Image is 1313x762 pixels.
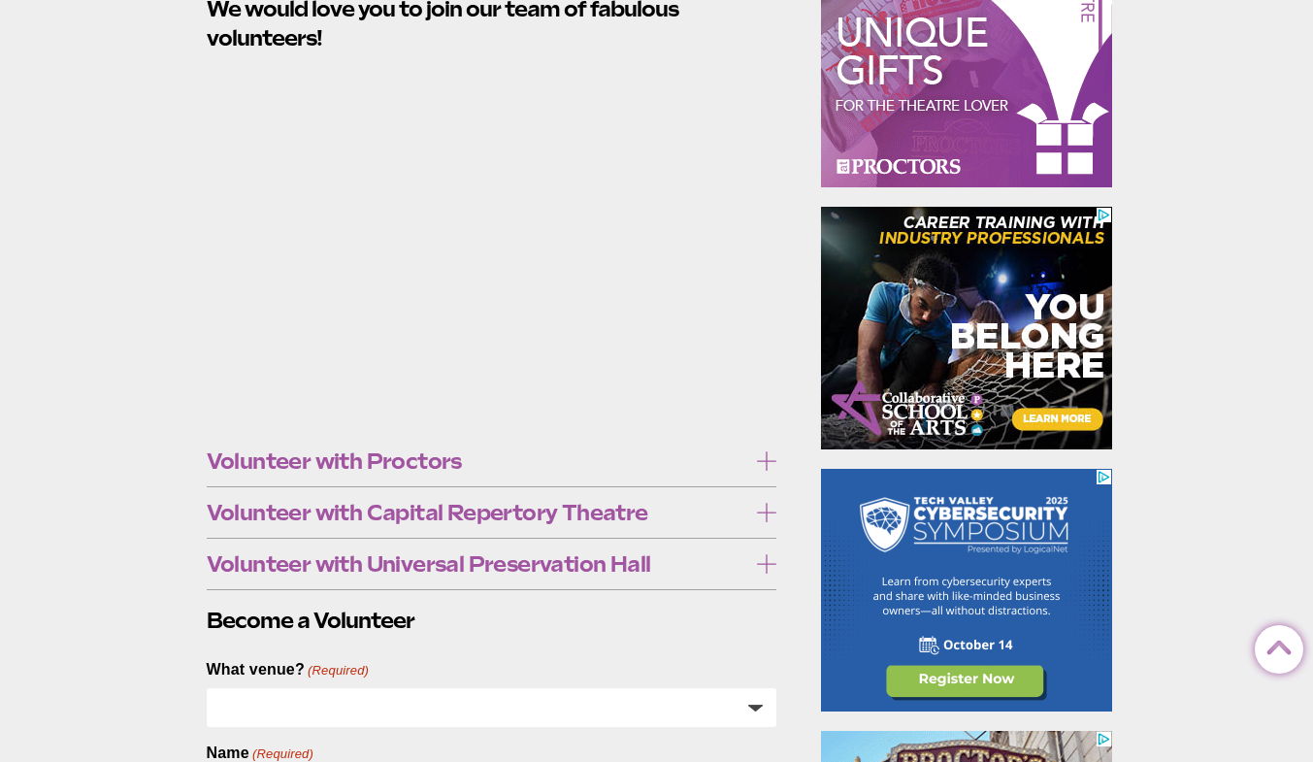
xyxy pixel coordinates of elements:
iframe: Volunteer with Proctors Collaborative 2018 [207,61,777,382]
iframe: Advertisement [821,469,1112,712]
h2: Become a Volunteer [207,606,777,636]
a: Back to Top [1255,626,1294,665]
label: What venue? [207,659,370,680]
span: Volunteer with Proctors [207,450,747,472]
span: (Required) [306,662,369,679]
span: Volunteer with Capital Repertory Theatre [207,502,747,523]
iframe: Advertisement [821,207,1112,449]
span: Volunteer with Universal Preservation Hall [207,553,747,575]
